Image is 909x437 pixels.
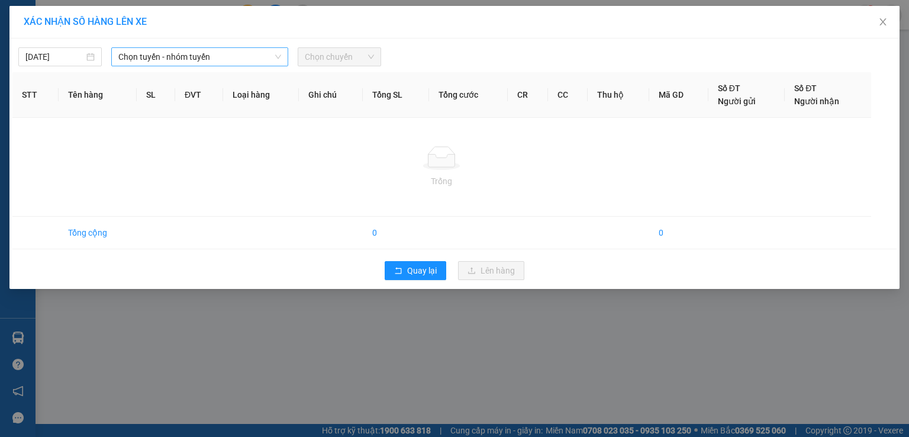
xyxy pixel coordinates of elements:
[22,175,862,188] div: Trống
[866,6,900,39] button: Close
[718,97,756,106] span: Người gửi
[25,50,84,63] input: 14/10/2025
[363,72,429,118] th: Tổng SL
[508,72,547,118] th: CR
[59,217,137,249] td: Tổng cộng
[59,72,137,118] th: Tên hàng
[118,48,281,66] span: Chọn tuyến - nhóm tuyến
[548,72,588,118] th: CC
[878,17,888,27] span: close
[794,83,817,93] span: Số ĐT
[458,261,524,280] button: uploadLên hàng
[718,83,740,93] span: Số ĐT
[649,217,708,249] td: 0
[363,217,429,249] td: 0
[649,72,708,118] th: Mã GD
[24,16,147,27] span: XÁC NHẬN SỐ HÀNG LÊN XE
[299,72,363,118] th: Ghi chú
[305,48,374,66] span: Chọn chuyến
[137,72,175,118] th: SL
[407,264,437,277] span: Quay lại
[394,266,402,276] span: rollback
[12,72,59,118] th: STT
[175,72,223,118] th: ĐVT
[794,97,839,106] span: Người nhận
[223,72,299,118] th: Loại hàng
[385,261,446,280] button: rollbackQuay lại
[588,72,649,118] th: Thu hộ
[275,53,282,60] span: down
[429,72,508,118] th: Tổng cước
